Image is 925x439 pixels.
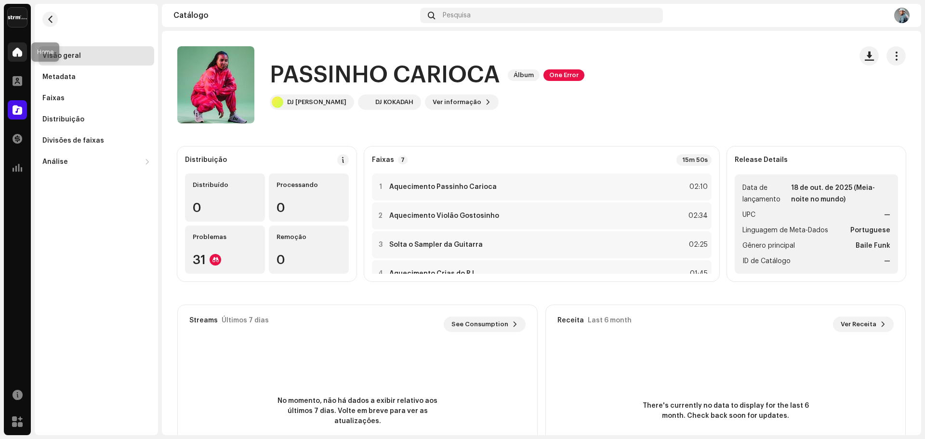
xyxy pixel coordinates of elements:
[375,98,413,106] div: DJ KOKADAH
[277,181,341,189] div: Processando
[742,182,789,205] span: Data de lançamento
[850,225,890,236] strong: Portuguese
[360,96,371,108] img: 96dcb47b-a75c-4e67-9318-6c4f6012a1e6
[742,240,795,252] span: Gênero principal
[894,8,910,23] img: 57896b94-0bdd-4811-877a-2a8f4e956b21
[39,110,154,129] re-m-nav-item: Distribuição
[841,315,876,334] span: Ver Receita
[742,209,755,221] span: UPC
[222,317,269,324] div: Últimos 7 dias
[193,233,257,241] div: Problemas
[287,98,346,106] div: DJ [PERSON_NAME]
[742,255,791,267] span: ID de Catálogo
[42,158,68,166] div: Análise
[639,401,812,421] span: There's currently no data to display for the last 6 month. Check back soon for updates.
[687,268,708,279] div: 01:45
[687,239,708,251] div: 02:25
[543,69,584,81] span: One Error
[39,89,154,108] re-m-nav-item: Faixas
[557,317,584,324] div: Receita
[425,94,499,110] button: Ver informação
[451,315,508,334] span: See Consumption
[42,116,84,123] div: Distribuição
[856,240,890,252] strong: Baile Funk
[398,156,408,164] p-badge: 7
[433,93,481,112] span: Ver informação
[173,12,416,19] div: Catálogo
[389,212,499,220] strong: Aquecimento Violão Gostosinho
[884,255,890,267] strong: —
[270,60,500,91] h1: PASSINHO CARIOCA
[277,233,341,241] div: Remoção
[39,131,154,150] re-m-nav-item: Divisões de faixas
[687,210,708,222] div: 02:34
[185,156,227,164] div: Distribuição
[39,67,154,87] re-m-nav-item: Metadata
[444,317,526,332] button: See Consumption
[389,241,483,249] strong: Solta o Sampler da Guitarra
[42,94,65,102] div: Faixas
[389,270,474,278] strong: Aquecimento Crias do RJ
[833,317,894,332] button: Ver Receita
[193,181,257,189] div: Distribuído
[389,183,497,191] strong: Aquecimento Passinho Carioca
[884,209,890,221] strong: —
[588,317,632,324] div: Last 6 month
[735,156,788,164] strong: Release Details
[443,12,471,19] span: Pesquisa
[189,317,218,324] div: Streams
[42,73,76,81] div: Metadata
[676,154,712,166] div: 15m 50s
[742,225,828,236] span: Linguagem de Meta-Dados
[687,181,708,193] div: 02:10
[8,8,27,27] img: 408b884b-546b-4518-8448-1008f9c76b02
[372,156,394,164] strong: Faixas
[39,152,154,172] re-m-nav-dropdown: Análise
[791,182,890,205] strong: 18 de out. de 2025 (Meia-noite no mundo)
[42,137,104,145] div: Divisões de faixas
[271,396,444,426] span: No momento, não há dados a exibir relativo aos últimos 7 dias. Volte em breve para ver as atualiz...
[39,46,154,66] re-m-nav-item: Visão geral
[508,69,540,81] span: Álbum
[42,52,81,60] div: Visão geral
